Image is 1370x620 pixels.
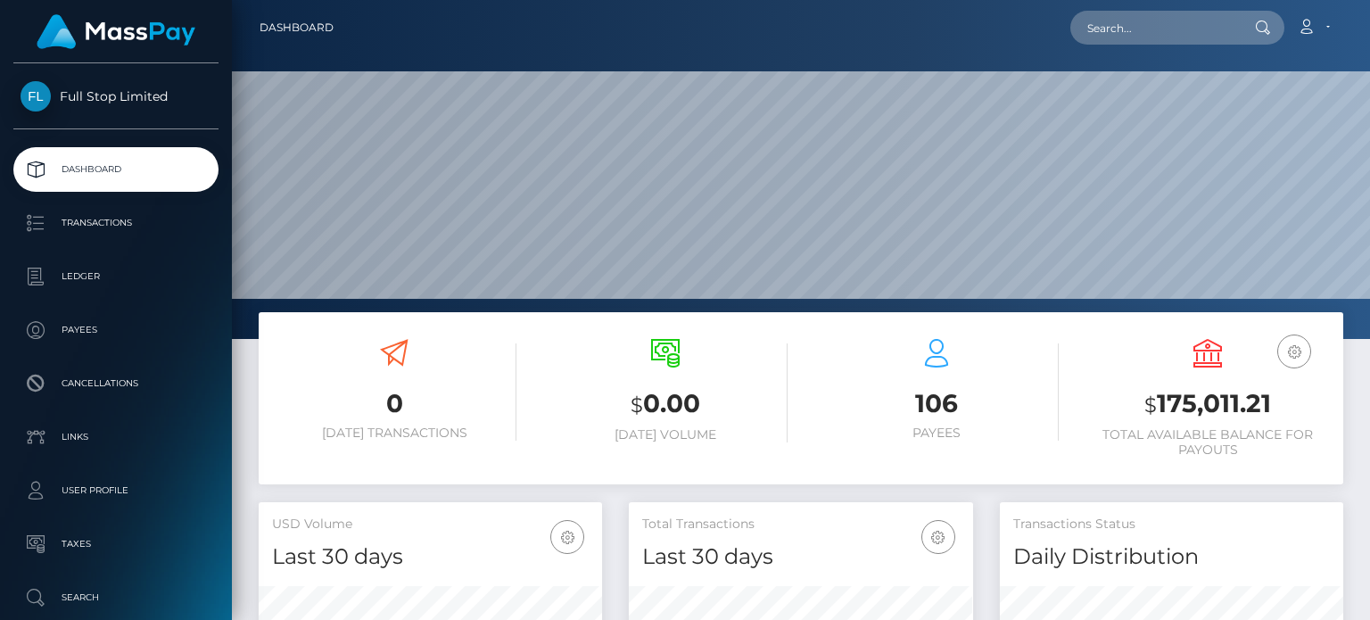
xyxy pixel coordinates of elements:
[260,9,334,46] a: Dashboard
[543,427,788,442] h6: [DATE] Volume
[13,575,219,620] a: Search
[272,426,516,441] h6: [DATE] Transactions
[13,361,219,406] a: Cancellations
[21,210,211,236] p: Transactions
[21,424,211,451] p: Links
[13,254,219,299] a: Ledger
[1013,541,1330,573] h4: Daily Distribution
[1085,427,1330,458] h6: Total Available Balance for Payouts
[21,317,211,343] p: Payees
[642,516,959,533] h5: Total Transactions
[13,88,219,104] span: Full Stop Limited
[814,386,1059,421] h3: 106
[37,14,195,49] img: MassPay Logo
[13,308,219,352] a: Payees
[13,468,219,513] a: User Profile
[21,81,51,112] img: Full Stop Limited
[13,415,219,459] a: Links
[13,201,219,245] a: Transactions
[1144,393,1157,417] small: $
[1085,386,1330,423] h3: 175,011.21
[21,263,211,290] p: Ledger
[13,147,219,192] a: Dashboard
[21,584,211,611] p: Search
[272,386,516,421] h3: 0
[814,426,1059,441] h6: Payees
[272,541,589,573] h4: Last 30 days
[272,516,589,533] h5: USD Volume
[1070,11,1238,45] input: Search...
[631,393,643,417] small: $
[21,531,211,558] p: Taxes
[13,522,219,566] a: Taxes
[1013,516,1330,533] h5: Transactions Status
[21,370,211,397] p: Cancellations
[21,156,211,183] p: Dashboard
[642,541,959,573] h4: Last 30 days
[543,386,788,423] h3: 0.00
[21,477,211,504] p: User Profile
